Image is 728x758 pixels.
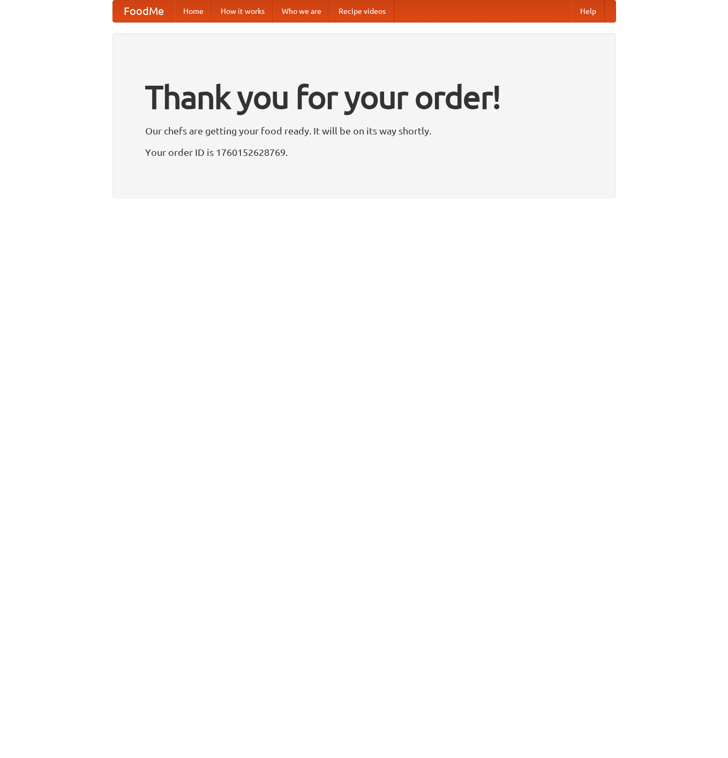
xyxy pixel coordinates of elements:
a: FoodMe [113,1,175,22]
a: Who we are [273,1,330,22]
p: Your order ID is 1760152628769. [145,144,583,160]
p: Our chefs are getting your food ready. It will be on its way shortly. [145,123,583,139]
a: Recipe videos [330,1,394,22]
h1: Thank you for your order! [145,71,583,123]
a: How it works [212,1,273,22]
a: Home [175,1,212,22]
a: Help [572,1,605,22]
